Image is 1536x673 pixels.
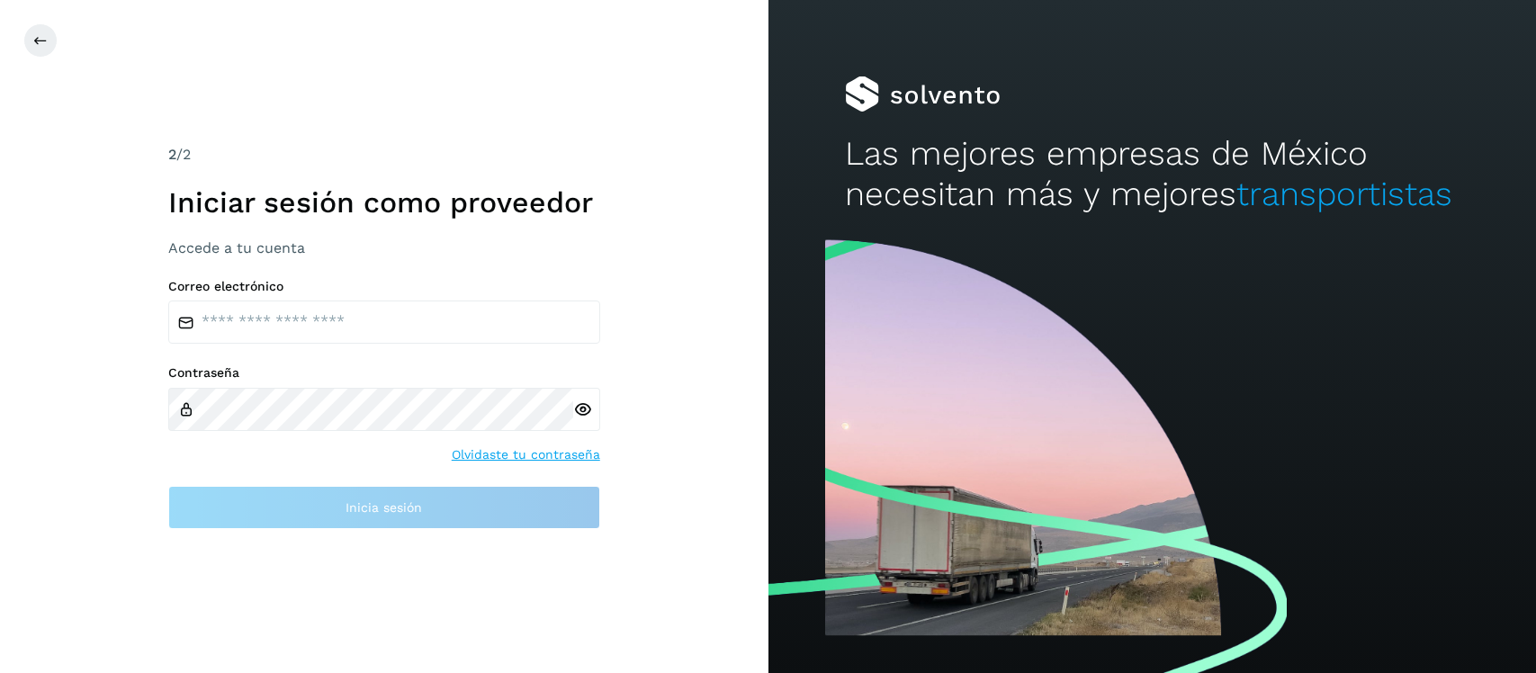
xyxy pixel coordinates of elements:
[168,486,600,529] button: Inicia sesión
[168,144,600,166] div: /2
[452,445,600,464] a: Olvidaste tu contraseña
[168,365,600,381] label: Contraseña
[168,185,600,220] h1: Iniciar sesión como proveedor
[1236,175,1452,213] span: transportistas
[168,239,600,256] h3: Accede a tu cuenta
[168,146,176,163] span: 2
[845,134,1460,214] h2: Las mejores empresas de México necesitan más y mejores
[346,501,422,514] span: Inicia sesión
[168,279,600,294] label: Correo electrónico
